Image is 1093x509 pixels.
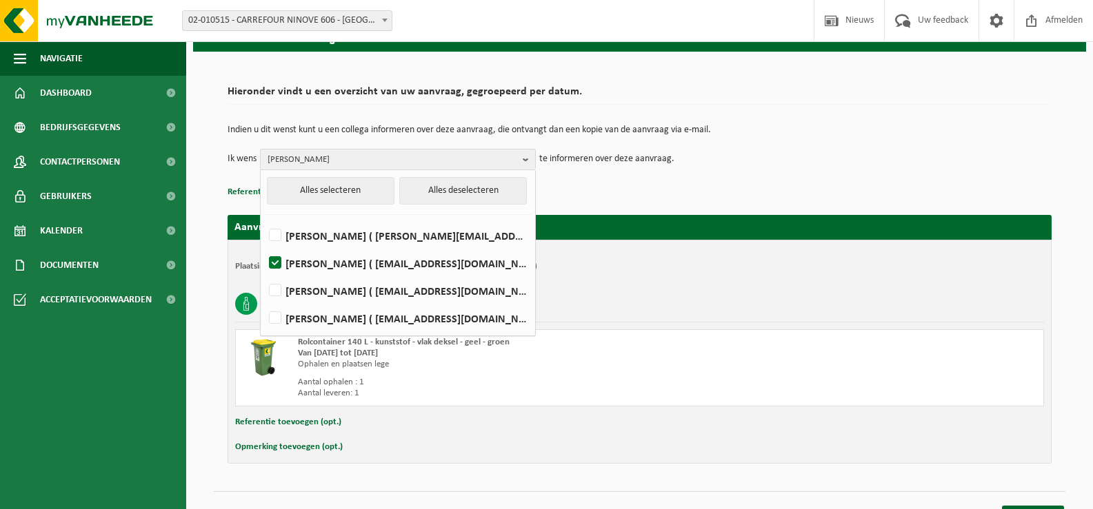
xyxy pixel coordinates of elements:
strong: Plaatsingsadres: [235,262,295,271]
button: [PERSON_NAME] [260,149,536,169]
p: Indien u dit wenst kunt u een collega informeren over deze aanvraag, die ontvangt dan een kopie v... [228,125,1052,135]
strong: Aanvraag voor [DATE] [234,222,338,233]
span: Bedrijfsgegevens [40,110,121,145]
div: Aantal ophalen : 1 [298,377,695,388]
span: Acceptatievoorwaarden [40,282,152,317]
span: Documenten [40,248,99,282]
p: te informeren over deze aanvraag. [539,149,674,169]
button: Referentie toevoegen (opt.) [235,413,341,431]
label: [PERSON_NAME] ( [EMAIL_ADDRESS][DOMAIN_NAME] ) [266,280,528,301]
h2: Hieronder vindt u een overzicht van uw aanvraag, gegroepeerd per datum. [228,86,1052,105]
div: Ophalen en plaatsen lege [298,359,695,370]
span: Navigatie [40,41,83,76]
button: Alles deselecteren [399,177,527,205]
span: Gebruikers [40,179,92,214]
span: 02-010515 - CARREFOUR NINOVE 606 - NINOVE [182,10,392,31]
p: Ik wens [228,149,257,169]
div: Aantal leveren: 1 [298,388,695,399]
span: 02-010515 - CARREFOUR NINOVE 606 - NINOVE [183,11,392,30]
span: Rolcontainer 140 L - kunststof - vlak deksel - geel - groen [298,337,510,346]
span: [PERSON_NAME] [268,149,517,170]
button: Alles selecteren [267,177,394,205]
span: Kalender [40,214,83,248]
span: Dashboard [40,76,92,110]
img: WB-0140-HPE-GN-50.png [243,337,284,378]
label: [PERSON_NAME] ( [PERSON_NAME][EMAIL_ADDRESS][DOMAIN_NAME] ) [266,225,528,246]
span: Contactpersonen [40,145,120,179]
strong: Van [DATE] tot [DATE] [298,349,378,357]
label: [PERSON_NAME] ( [EMAIL_ADDRESS][DOMAIN_NAME] ) [266,253,528,273]
button: Opmerking toevoegen (opt.) [235,438,343,456]
label: [PERSON_NAME] ( [EMAIL_ADDRESS][DOMAIN_NAME] ) [266,308,528,329]
button: Referentie toevoegen (opt.) [228,183,334,201]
